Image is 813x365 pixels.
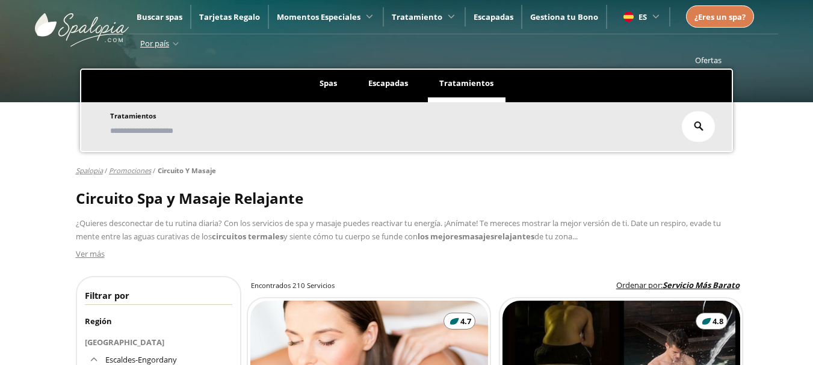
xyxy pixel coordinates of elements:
[76,189,738,207] div: Circuito Spa y Masaje Relajante
[460,316,471,328] span: 4.7
[105,166,107,176] span: /
[76,248,105,259] span: Ver más
[251,281,335,290] h2: Encontrados 210 Servicios
[574,231,578,242] span: ..
[140,38,169,49] span: Por país
[35,1,129,47] img: ImgLogoSpalopia.BvClDcEz.svg
[153,166,155,176] span: /
[663,280,740,290] span: Servicio Más Barato
[713,316,723,328] span: 4.8
[462,231,494,242] b: masajes
[616,280,661,290] span: Ordenar por
[694,11,746,22] span: ¿Eres un spa?
[695,55,722,66] a: Ofertas
[110,111,156,120] span: Tratamientos
[85,316,112,327] span: Región
[199,11,260,22] a: Tarjetas Regalo
[76,218,721,242] span: ¿Quieres desconectar de tu rutina diaria? Con los servicios de spa y masaje puedes reactivar tu e...
[530,11,598,22] a: Gestiona tu Bono
[368,78,408,88] span: Escapadas
[694,10,746,23] a: ¿Eres un spa?
[85,289,129,301] span: Filtrar por
[109,166,151,175] a: promociones
[212,231,283,242] b: circuitos termales
[137,11,182,22] a: Buscar spas
[76,247,105,260] button: Ver más
[616,280,740,292] label: :
[439,78,493,88] span: Tratamientos
[418,231,534,242] b: los mejores relajantes
[76,166,103,175] a: Spalopia
[158,166,216,175] a: circuito y masaje
[105,354,177,365] a: Escaldes-Engordany
[474,11,513,22] a: Escapadas
[320,78,337,88] span: Spas
[85,336,232,349] p: [GEOGRAPHIC_DATA]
